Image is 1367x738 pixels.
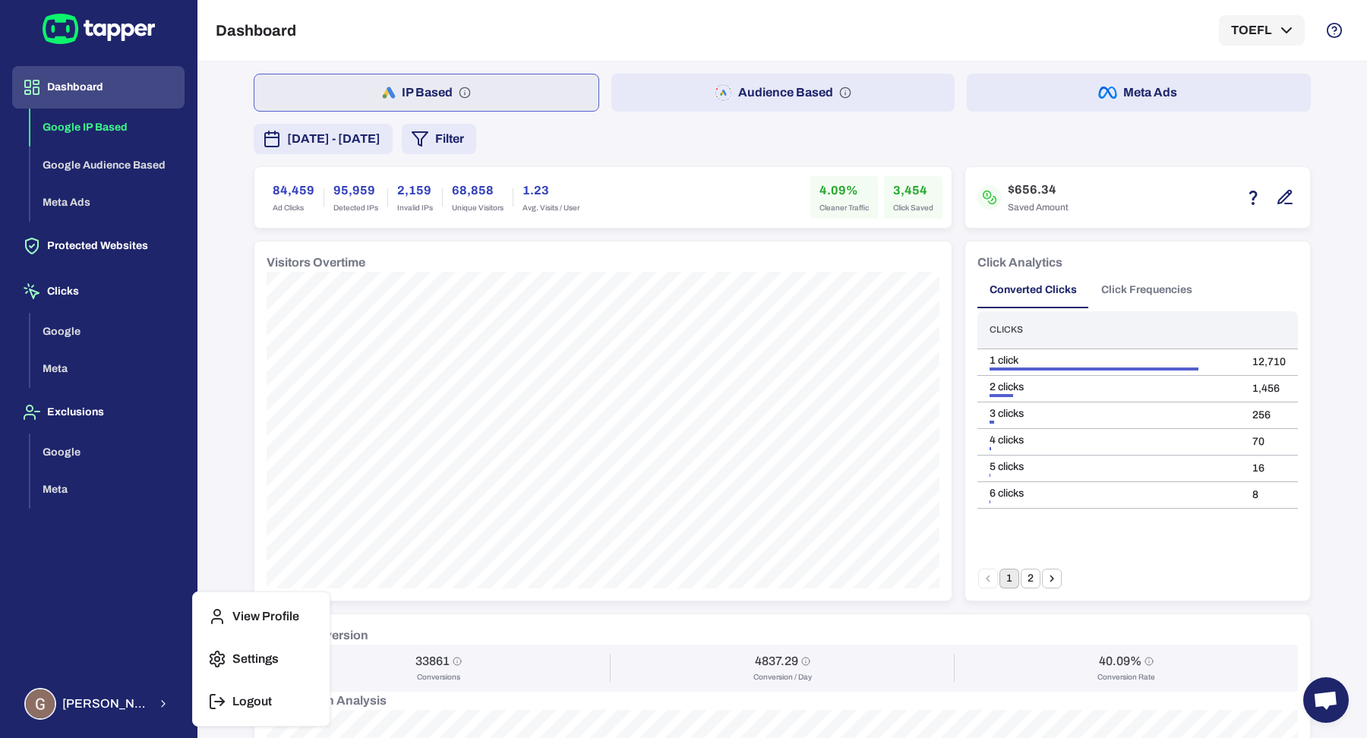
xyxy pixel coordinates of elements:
p: Logout [232,694,272,709]
a: Open chat [1303,677,1349,723]
button: View Profile [199,598,324,635]
p: Settings [232,651,279,667]
p: View Profile [232,609,299,624]
button: Logout [199,683,324,720]
button: Settings [199,641,324,677]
